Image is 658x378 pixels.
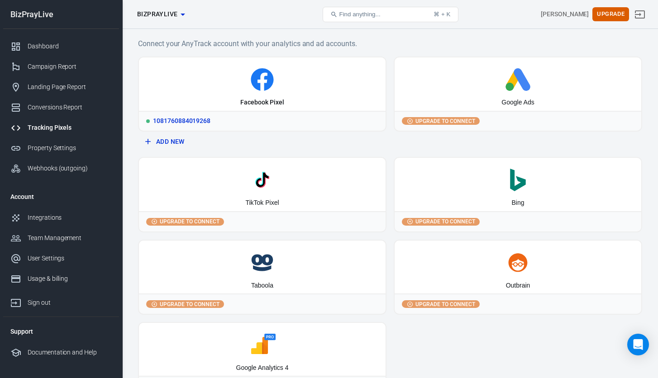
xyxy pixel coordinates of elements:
a: Campaign Report [3,57,119,77]
div: Tracking Pixels [28,123,112,132]
span: Upgrade to connect [158,217,221,226]
span: Upgrade to connect [158,300,221,308]
a: Sign out [629,4,651,25]
div: Property Settings [28,143,112,153]
a: Property Settings [3,138,119,158]
a: Landing Page Report [3,77,119,97]
a: Sign out [3,289,119,313]
a: Usage & billing [3,269,119,289]
div: Campaign Report [28,62,112,71]
div: Account id: 0q2gjieR [541,9,589,19]
div: User Settings [28,254,112,263]
div: Bing [511,198,524,208]
button: Upgrade [592,7,629,21]
div: BizPrayLive [3,10,119,19]
a: Tracking Pixels [3,118,119,138]
div: 1081760884019268 [139,111,386,131]
div: Dashboard [28,42,112,51]
div: Outbrain [506,281,530,290]
a: User Settings [3,248,119,269]
span: Running [146,119,150,123]
div: Team Management [28,233,112,243]
a: Dashboard [3,36,119,57]
span: Find anything... [339,11,381,18]
button: BingUpgrade to connect [394,157,642,232]
div: ⌘ + K [434,11,450,18]
a: Integrations [3,208,119,228]
div: Taboola [251,281,273,290]
span: Upgrade to connect [414,117,477,125]
button: Add New [142,133,383,150]
h6: Connect your AnyTrack account with your analytics and ad accounts. [138,38,642,49]
div: Webhooks (outgoing) [28,164,112,173]
li: Support [3,321,119,342]
button: TaboolaUpgrade to connect [138,240,386,315]
div: Sign out [28,298,112,307]
a: Team Management [3,228,119,248]
a: Conversions Report [3,97,119,118]
button: Find anything...⌘ + K [323,7,458,22]
button: BizPrayLive [134,6,188,23]
a: Webhooks (outgoing) [3,158,119,179]
div: TikTok Pixel [245,198,279,208]
button: OutbrainUpgrade to connect [394,240,642,315]
div: Integrations [28,213,112,222]
div: Open Intercom Messenger [627,334,649,355]
div: Facebook Pixel [240,98,284,107]
div: Documentation and Help [28,348,112,357]
button: TikTok PixelUpgrade to connect [138,157,386,232]
button: Google AdsUpgrade to connect [394,57,642,132]
a: Facebook PixelRunning1081760884019268 [138,57,386,132]
span: Upgrade to connect [414,217,477,226]
div: Google Ads [501,98,534,107]
span: BizPrayLive [137,9,177,20]
div: Conversions Report [28,103,112,112]
li: Account [3,186,119,208]
div: Landing Page Report [28,82,112,92]
div: Google Analytics 4 [236,364,289,373]
div: Usage & billing [28,274,112,283]
span: Upgrade to connect [414,300,477,308]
